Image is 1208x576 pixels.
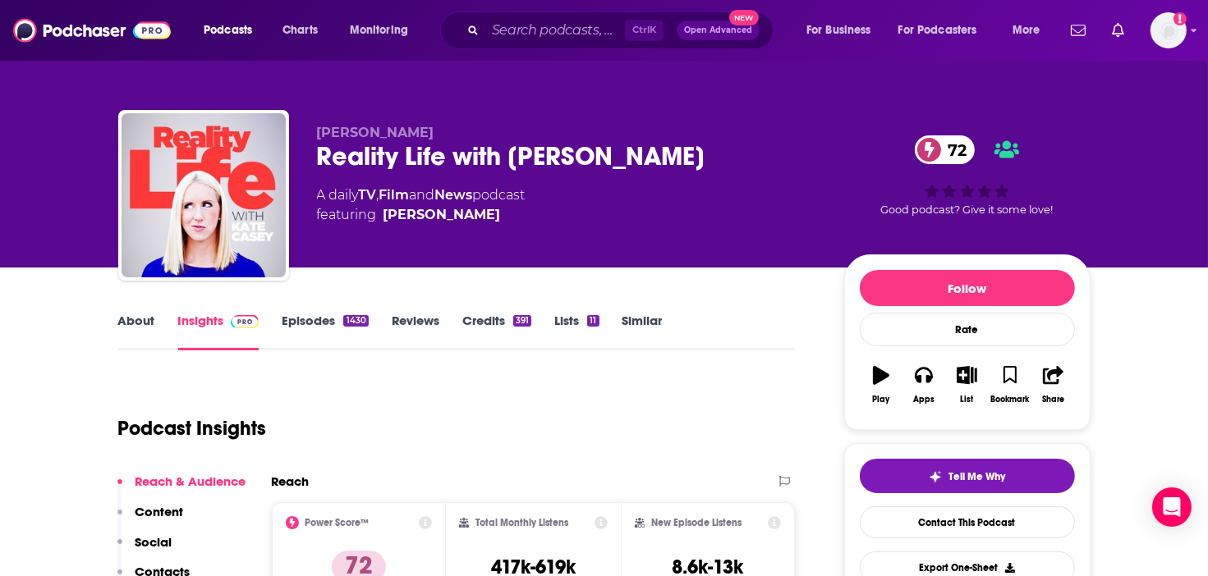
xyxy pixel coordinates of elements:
span: Open Advanced [684,26,752,34]
div: Play [872,395,889,405]
span: New [729,10,759,25]
span: Ctrl K [625,20,664,41]
img: Podchaser Pro [231,315,260,328]
div: A daily podcast [317,185,526,225]
h2: Power Score™ [305,517,370,528]
span: Good podcast? Give it some love! [881,203,1054,216]
button: Follow [860,270,1075,306]
span: [PERSON_NAME] [317,125,434,140]
a: Show notifications dropdown [1064,16,1092,44]
button: open menu [795,17,892,43]
button: Show profile menu [1151,12,1187,48]
a: InsightsPodchaser Pro [178,313,260,350]
a: TV [359,187,377,203]
button: Apps [903,355,945,414]
a: About [118,313,155,350]
div: 72Good podcast? Give it some love! [844,125,1091,226]
button: Bookmark [989,355,1031,414]
button: Share [1031,355,1074,414]
a: Kate Casey [384,205,501,225]
img: Reality Life with Kate Casey [122,113,286,277]
button: open menu [192,17,273,43]
img: User Profile [1151,12,1187,48]
a: Show notifications dropdown [1105,16,1131,44]
span: More [1013,19,1040,42]
span: For Podcasters [898,19,977,42]
span: and [410,187,435,203]
span: featuring [317,205,526,225]
p: Social [135,534,172,550]
button: List [945,355,988,414]
button: Social [117,534,172,565]
div: 11 [587,315,599,327]
a: 72 [915,135,975,164]
span: , [377,187,379,203]
div: Apps [913,395,935,405]
a: Contact This Podcast [860,506,1075,538]
span: Podcasts [204,19,252,42]
h2: New Episode Listens [651,517,742,528]
a: Charts [272,17,328,43]
input: Search podcasts, credits, & more... [485,17,625,43]
div: Open Intercom Messenger [1152,487,1192,527]
svg: Add a profile image [1174,12,1187,25]
button: Open AdvancedNew [677,21,760,40]
div: Search podcasts, credits, & more... [456,11,789,49]
img: tell me why sparkle [929,470,942,483]
span: Tell Me Why [948,470,1005,483]
a: Lists11 [554,313,599,350]
span: Monitoring [350,19,408,42]
a: Film [379,187,410,203]
a: Credits391 [462,313,531,350]
button: Play [860,355,903,414]
img: Podchaser - Follow, Share and Rate Podcasts [13,15,171,46]
h2: Total Monthly Listens [475,517,568,528]
span: 72 [931,135,975,164]
p: Content [135,504,184,519]
button: Content [117,504,184,534]
span: Logged in as TaraKennedy [1151,12,1187,48]
a: Similar [622,313,663,350]
span: Charts [282,19,318,42]
button: Reach & Audience [117,473,246,504]
span: For Business [806,19,871,42]
button: open menu [888,17,1001,43]
div: Rate [860,313,1075,346]
div: Bookmark [990,395,1029,405]
button: open menu [338,17,429,43]
h1: Podcast Insights [118,416,267,441]
div: Share [1042,395,1064,405]
a: Reviews [392,313,439,350]
a: Episodes1430 [282,313,368,350]
button: tell me why sparkleTell Me Why [860,459,1075,493]
h2: Reach [272,473,310,489]
p: Reach & Audience [135,473,246,489]
div: List [961,395,974,405]
div: 391 [513,315,531,327]
a: News [435,187,473,203]
div: 1430 [343,315,368,327]
button: open menu [1001,17,1061,43]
